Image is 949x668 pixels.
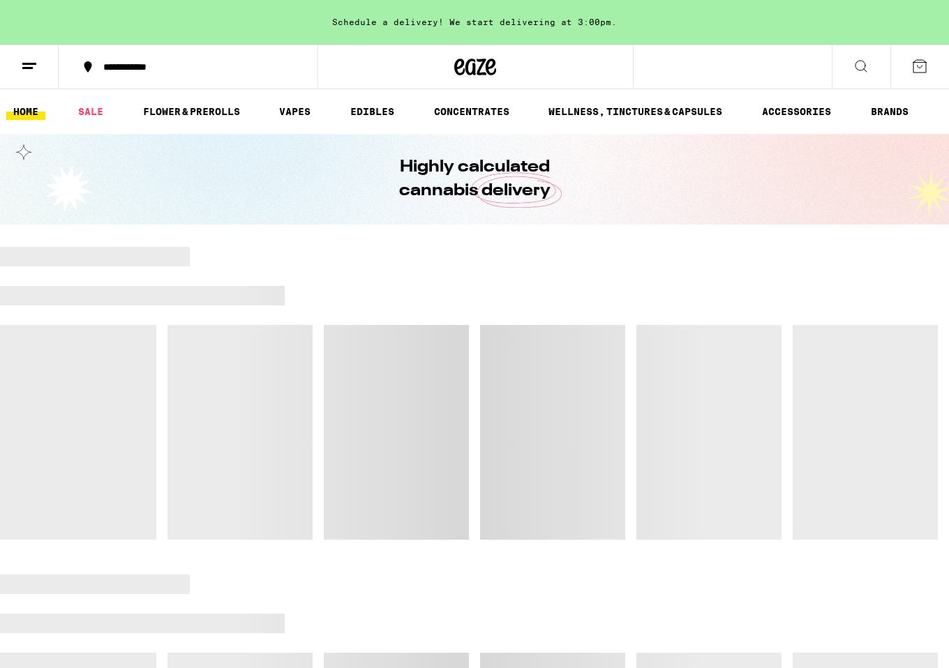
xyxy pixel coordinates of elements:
[71,103,110,120] a: SALE
[864,103,916,120] a: BRANDS
[272,103,317,120] a: VAPES
[755,103,838,120] a: ACCESSORIES
[343,103,401,120] a: EDIBLES
[541,103,729,120] a: WELLNESS, TINCTURES & CAPSULES
[359,155,590,203] h1: Highly calculated cannabis delivery
[6,103,45,120] a: HOME
[8,10,100,21] span: Hi. Need any help?
[427,103,516,120] a: CONCENTRATES
[136,103,247,120] a: FLOWER & PREROLLS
